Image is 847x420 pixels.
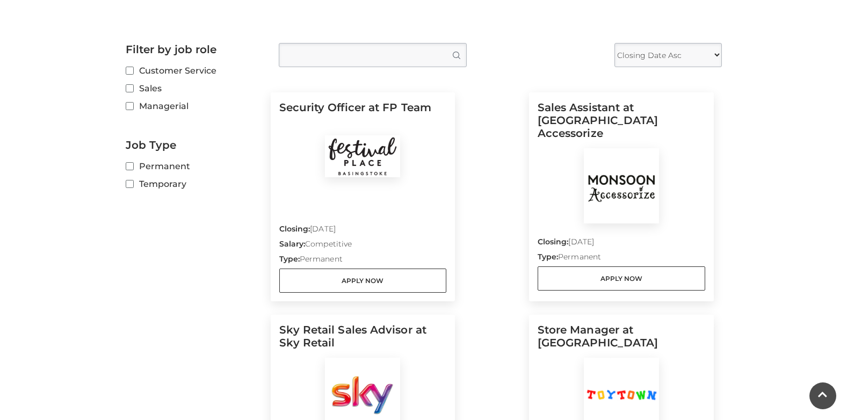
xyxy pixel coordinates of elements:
h5: Sales Assistant at [GEOGRAPHIC_DATA] Accessorize [538,101,705,148]
strong: Type: [279,254,300,264]
p: Permanent [538,251,705,266]
p: [DATE] [279,223,447,238]
p: [DATE] [538,236,705,251]
label: Managerial [126,99,263,113]
a: Apply Now [538,266,705,291]
h5: Store Manager at [GEOGRAPHIC_DATA] [538,323,705,358]
label: Customer Service [126,64,263,77]
h5: Sky Retail Sales Advisor at Sky Retail [279,323,447,358]
h2: Job Type [126,139,263,151]
p: Permanent [279,254,447,269]
a: Apply Now [279,269,447,293]
img: Festival Place [325,135,400,177]
strong: Closing: [538,237,569,247]
strong: Closing: [279,224,310,234]
label: Sales [126,82,263,95]
label: Temporary [126,177,263,191]
h5: Security Officer at FP Team [279,101,447,135]
h2: Filter by job role [126,43,263,56]
label: Permanent [126,160,263,173]
p: Competitive [279,238,447,254]
strong: Salary: [279,239,306,249]
img: Monsoon [584,148,659,223]
strong: Type: [538,252,558,262]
